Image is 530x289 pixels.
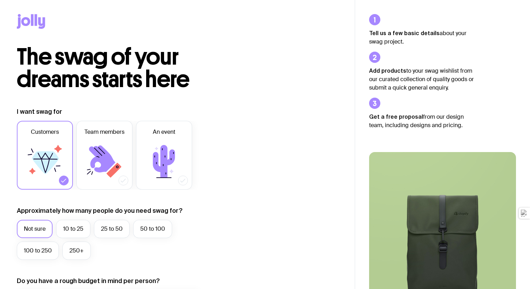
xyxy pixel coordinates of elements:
[17,220,53,238] label: Not sure
[17,206,183,215] label: Approximately how many people do you need swag for?
[17,43,190,93] span: The swag of your dreams starts here
[62,242,91,260] label: 250+
[17,277,160,285] label: Do you have a rough budget in mind per person?
[84,128,124,136] span: Team members
[31,128,59,136] span: Customers
[369,113,423,120] strong: Get a free proposal
[133,220,172,238] label: 50 to 100
[369,29,474,46] p: about your swag project.
[17,107,62,116] label: I want swag for
[94,220,130,238] label: 25 to 50
[369,66,474,92] p: to your swag wishlist from our curated collection of quality goods or submit a quick general enqu...
[369,112,474,130] p: from our design team, including designs and pricing.
[56,220,90,238] label: 10 to 25
[17,242,59,260] label: 100 to 250
[153,128,175,136] span: An event
[369,30,440,36] strong: Tell us a few basic details
[369,67,406,74] strong: Add products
